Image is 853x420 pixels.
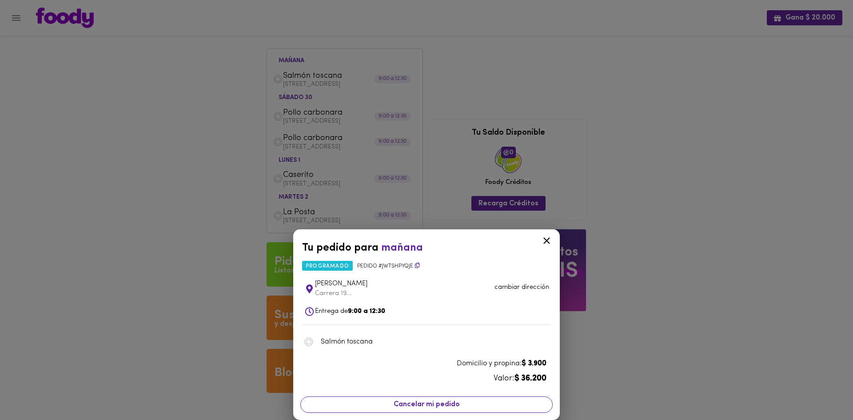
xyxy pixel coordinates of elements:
span: Entrega de [315,308,385,315]
span: Pedido # jWTshpyqJe [357,263,420,270]
span: [PERSON_NAME] [315,279,494,289]
div: Domicilio y propina: [307,359,546,369]
div: Valor: [307,373,546,385]
button: Cancelar mi pedido [300,396,553,413]
p: Carrera 19... [315,289,419,298]
b: $ 36.200 [514,375,546,383]
span: Salmón toscana [321,336,542,347]
b: 9:00 a 12:30 [348,308,385,315]
span: programado [302,261,353,271]
img: dish.png [304,337,314,347]
div: Tu pedido para [302,240,551,256]
span: mañana [381,243,423,253]
b: $ 3.900 [522,360,546,367]
iframe: Messagebird Livechat Widget [801,368,844,411]
p: cambiar dirección [494,283,549,292]
span: Cancelar mi pedido [306,400,547,409]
